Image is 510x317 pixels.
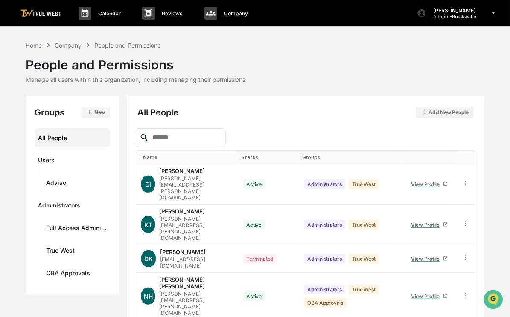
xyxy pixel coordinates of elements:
[483,289,506,312] iframe: Open customer support
[304,298,347,308] div: OBA Approvals
[159,167,205,174] div: [PERSON_NAME]
[60,144,103,150] a: Powered byPylon
[26,50,245,72] div: People and Permissions
[144,221,152,228] span: KT
[46,224,107,234] div: Full Access Administrators
[243,291,265,301] div: Active
[144,255,153,262] span: DK
[55,42,82,49] div: Company
[159,208,205,215] div: [PERSON_NAME]
[38,156,55,167] div: Users
[91,10,125,17] p: Calendar
[406,154,454,160] div: Toggle SortBy
[9,65,24,80] img: 1746055101610-c473b297-6a78-478c-a979-82029cc54cd1
[145,181,151,188] span: CI
[160,256,233,269] div: [EMAIL_ADDRESS][DOMAIN_NAME]
[411,293,443,300] div: View Profile
[82,107,110,118] button: New
[426,7,480,14] p: [PERSON_NAME]
[304,285,345,294] div: Administrators
[38,202,80,212] div: Administrators
[349,220,379,230] div: True West
[159,291,233,316] div: [PERSON_NAME][EMAIL_ADDRESS][PERSON_NAME][DOMAIN_NAME]
[243,179,265,189] div: Active
[160,248,206,255] div: [PERSON_NAME]
[408,252,452,265] a: View Profile
[46,269,90,280] div: OBA Approvals
[349,179,379,189] div: True West
[159,216,233,241] div: [PERSON_NAME][EMAIL_ADDRESS][PERSON_NAME][DOMAIN_NAME]
[411,222,443,228] div: View Profile
[35,107,110,118] div: Groups
[144,293,153,300] span: NH
[17,123,54,132] span: Data Lookup
[9,108,15,115] div: 🖐️
[159,175,233,201] div: [PERSON_NAME][EMAIL_ADDRESS][PERSON_NAME][DOMAIN_NAME]
[411,181,443,187] div: View Profile
[38,131,107,145] div: All People
[302,154,399,160] div: Toggle SortBy
[46,247,75,257] div: True West
[304,220,345,230] div: Administrators
[62,108,69,115] div: 🗄️
[349,285,379,294] div: True West
[408,218,452,231] a: View Profile
[17,107,55,115] span: Preclearance
[137,107,474,118] div: All People
[5,104,58,119] a: 🖐️Preclearance
[46,179,68,189] div: Advisor
[26,76,245,83] div: Manage all users within this organization, including managing their permissions
[416,107,474,118] button: Add New People
[155,10,187,17] p: Reviews
[9,124,15,131] div: 🔎
[159,276,233,290] div: [PERSON_NAME] [PERSON_NAME]
[411,256,443,262] div: View Profile
[242,154,296,160] div: Toggle SortBy
[349,254,379,264] div: True West
[85,144,103,150] span: Pylon
[5,120,57,135] a: 🔎Data Lookup
[408,290,452,303] a: View Profile
[143,154,234,160] div: Toggle SortBy
[20,9,61,17] img: logo
[9,17,155,31] p: How can we help?
[26,42,42,49] div: Home
[464,154,472,160] div: Toggle SortBy
[217,10,252,17] p: Company
[243,220,265,230] div: Active
[58,104,109,119] a: 🗄️Attestations
[145,67,155,78] button: Start new chat
[29,73,108,80] div: We're available if you need us!
[408,178,452,191] a: View Profile
[304,179,345,189] div: Administrators
[94,42,160,49] div: People and Permissions
[426,14,480,20] p: Admin • Breakwater
[243,254,277,264] div: Terminated
[304,254,345,264] div: Administrators
[70,107,106,115] span: Attestations
[29,65,140,73] div: Start new chat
